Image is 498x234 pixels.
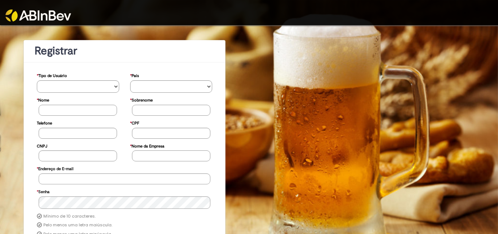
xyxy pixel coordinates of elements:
[37,94,49,105] label: Nome
[37,186,50,196] label: Senha
[37,117,52,128] label: Telefone
[37,70,67,80] label: Tipo de Usuário
[43,222,112,228] label: Pelo menos uma letra maiúscula.
[130,70,139,80] label: País
[37,140,47,151] label: CNPJ
[35,45,214,57] h1: Registrar
[43,214,96,219] label: Mínimo de 10 caracteres.
[130,117,139,128] label: CPF
[37,163,73,173] label: Endereço de E-mail
[5,9,71,22] img: ABInbev-white.png
[130,94,153,105] label: Sobrenome
[130,140,164,151] label: Nome da Empresa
